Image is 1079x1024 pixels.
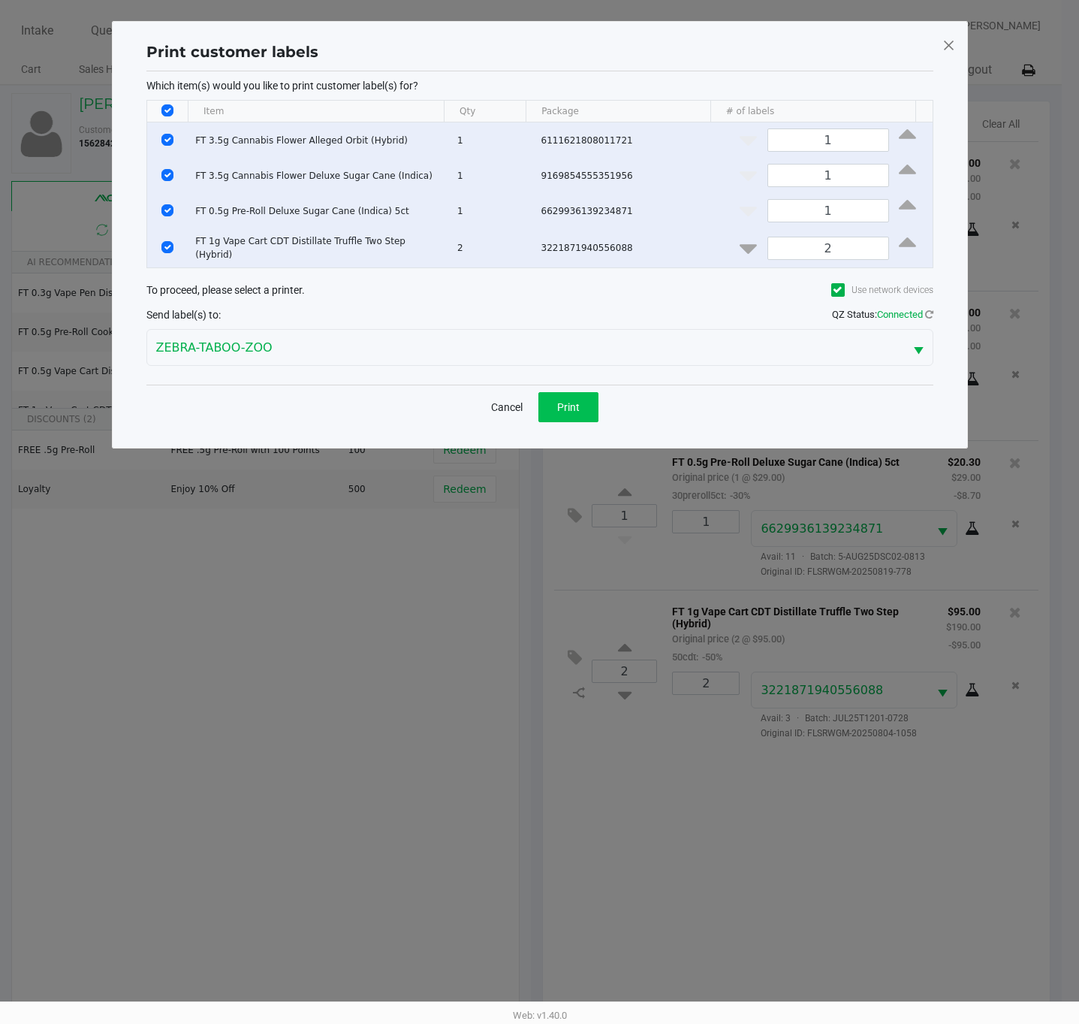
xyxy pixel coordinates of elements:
[188,193,451,228] td: FT 0.5g Pre-Roll Deluxe Sugar Cane (Indica) 5ct
[146,79,933,92] p: Which item(s) would you like to print customer label(s) for?
[904,330,933,365] button: Select
[451,122,535,158] td: 1
[451,158,535,193] td: 1
[535,122,723,158] td: 6111621808011721
[444,101,526,122] th: Qty
[147,101,933,267] div: Data table
[146,41,318,63] h1: Print customer labels
[188,228,451,267] td: FT 1g Vape Cart CDT Distillate Truffle Two Step (Hybrid)
[161,169,173,181] input: Select Row
[513,1010,567,1021] span: Web: v1.40.0
[146,284,305,296] span: To proceed, please select a printer.
[526,101,710,122] th: Package
[161,104,173,116] input: Select All Rows
[156,339,895,357] span: ZEBRA-TABOO-ZOO
[188,158,451,193] td: FT 3.5g Cannabis Flower Deluxe Sugar Cane (Indica)
[535,228,723,267] td: 3221871940556088
[710,101,915,122] th: # of labels
[451,193,535,228] td: 1
[535,193,723,228] td: 6629936139234871
[188,122,451,158] td: FT 3.5g Cannabis Flower Alleged Orbit (Hybrid)
[481,392,532,422] button: Cancel
[161,241,173,253] input: Select Row
[188,101,444,122] th: Item
[538,392,598,422] button: Print
[146,309,221,321] span: Send label(s) to:
[161,204,173,216] input: Select Row
[451,228,535,267] td: 2
[535,158,723,193] td: 9169854555351956
[161,134,173,146] input: Select Row
[832,309,933,320] span: QZ Status:
[877,309,923,320] span: Connected
[557,401,580,413] span: Print
[831,283,933,297] label: Use network devices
